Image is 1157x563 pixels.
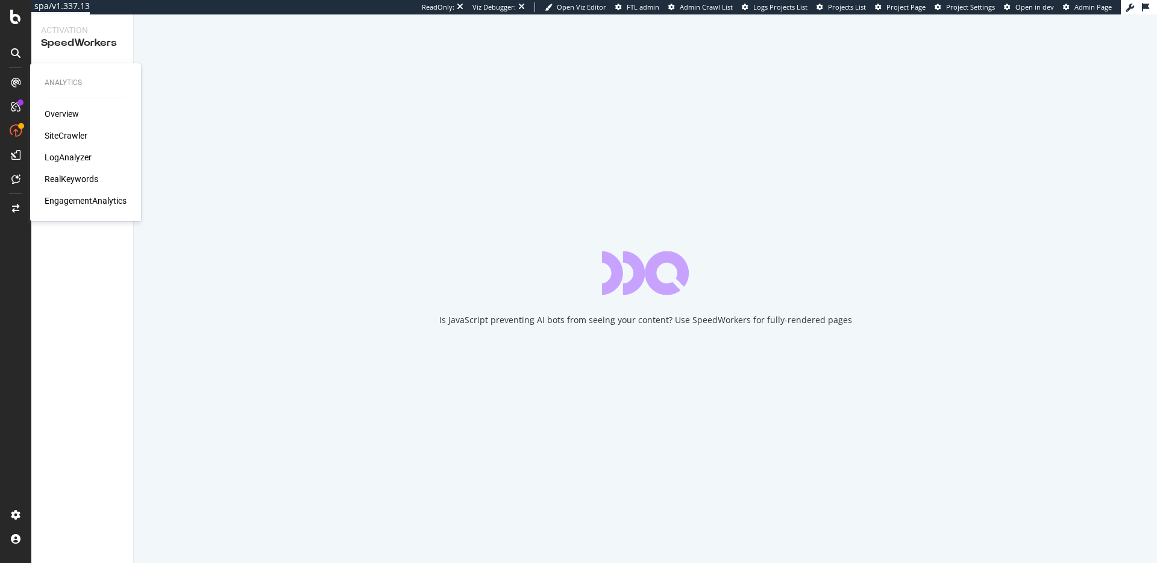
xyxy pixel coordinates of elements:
[946,2,995,11] span: Project Settings
[557,2,606,11] span: Open Viz Editor
[45,151,92,163] a: LogAnalyzer
[753,2,807,11] span: Logs Projects List
[45,108,79,120] a: Overview
[886,2,926,11] span: Project Page
[472,2,516,12] div: Viz Debugger:
[935,2,995,12] a: Project Settings
[1004,2,1054,12] a: Open in dev
[45,130,87,142] a: SiteCrawler
[627,2,659,11] span: FTL admin
[41,36,124,50] div: SpeedWorkers
[41,24,124,36] div: Activation
[45,173,98,185] a: RealKeywords
[875,2,926,12] a: Project Page
[828,2,866,11] span: Projects List
[45,78,127,88] div: Analytics
[668,2,733,12] a: Admin Crawl List
[602,251,689,295] div: animation
[422,2,454,12] div: ReadOnly:
[615,2,659,12] a: FTL admin
[545,2,606,12] a: Open Viz Editor
[45,195,127,207] a: EngagementAnalytics
[1074,2,1112,11] span: Admin Page
[1063,2,1112,12] a: Admin Page
[439,314,852,326] div: Is JavaScript preventing AI bots from seeing your content? Use SpeedWorkers for fully-rendered pages
[817,2,866,12] a: Projects List
[680,2,733,11] span: Admin Crawl List
[742,2,807,12] a: Logs Projects List
[1015,2,1054,11] span: Open in dev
